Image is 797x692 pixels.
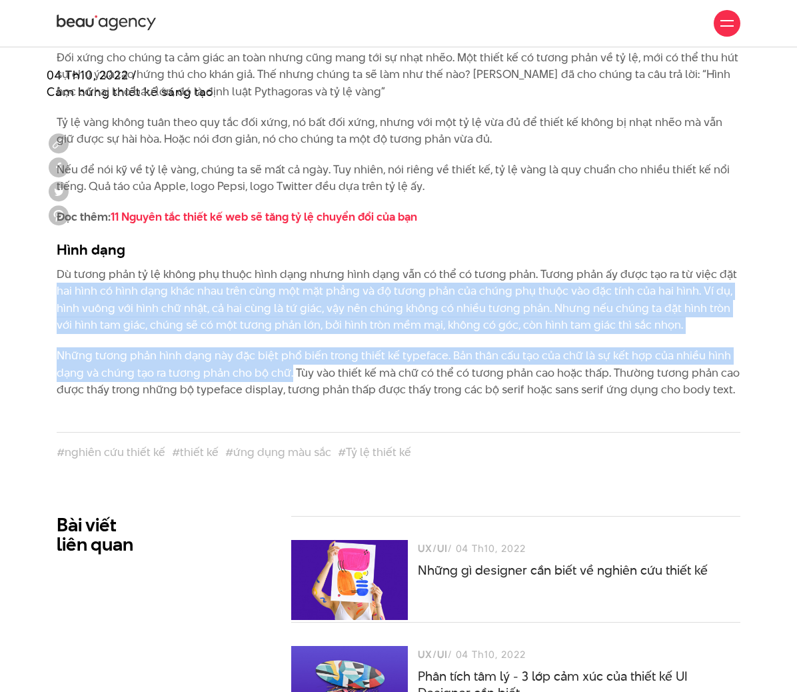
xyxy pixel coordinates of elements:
p: Những tương phản hình dạng này đặc biệt phổ biến trong thiết kế typeface. Bản thân cấu tạo của ch... [57,347,740,399]
div: / 04 Th10, 2022 [418,646,740,663]
a: #thiết kế [172,444,219,460]
a: #Tỷ lệ thiết kế [338,444,411,460]
p: Dù tương phản tỷ lệ không phụ thuộc hình dạng nhưng hình dạng vẫn có thể có tương phản. Tương phả... [57,266,740,334]
p: Đối xứng cho chúng ta cảm giác an toàn nhưng cũng mang tới sự nhạt nhẽo. Một thiết kế có tương ph... [57,49,740,101]
h3: UX/UI [418,540,448,557]
a: #nghiên cứu thiết kế [57,444,165,460]
strong: Đọc thêm: [57,209,417,225]
h3: UX/UI [418,646,448,663]
a: #ứng dụng màu sắc [225,444,331,460]
div: / 04 Th10, 2022 [418,540,740,557]
a: 11 Nguyên tắc thiết kế web sẽ tăng tỷ lệ chuyển đổi của bạn [111,209,417,225]
a: Những gì designer cần biết về nghiên cứu thiết kế [418,561,708,579]
h3: Hình dạng [57,239,740,259]
p: Tỷ lệ vàng không tuân theo quy tắc đối xứng, nó bất đối xứng, nhưng với một tỷ lệ vừa đủ để thiết... [57,114,740,148]
h2: Bài viết liên quan [57,516,271,554]
p: Nếu để nói kỹ về tỷ lệ vàng, chúng ta sẽ mất cả ngày. Tuy nhiên, nói riêng về thiết kế, tỷ lệ vàn... [57,161,740,195]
